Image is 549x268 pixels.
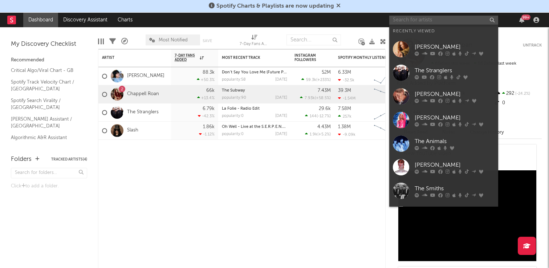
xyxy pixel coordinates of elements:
svg: Chart title [371,122,403,140]
a: The Stranglers [127,109,159,115]
div: [DATE] [275,114,287,118]
a: Critical Algo/Viral Chart - GB [11,66,80,74]
div: Instagram Followers [294,53,320,62]
button: Untrack [523,42,542,49]
a: Algorithmic A&R Assistant ([GEOGRAPHIC_DATA]) [11,134,80,149]
div: The Subway [222,89,287,93]
div: 4.43M [317,125,331,129]
div: popularity: 90 [222,96,246,100]
div: Filters [109,31,116,52]
span: Spotify Charts & Playlists are now updating [216,3,334,9]
input: Search... [286,34,341,45]
a: Charts [113,13,138,27]
div: The Stranglers [415,66,495,75]
div: 7-Day Fans Added (7-Day Fans Added) [240,31,269,52]
span: -12.7 % [318,114,330,118]
span: Dismiss [336,3,341,9]
div: ( ) [301,77,331,82]
div: ( ) [300,96,331,100]
div: popularity: 58 [222,78,246,82]
div: 7.58M [338,106,351,111]
div: 7-Day Fans Added (7-Day Fans Added) [240,40,269,49]
a: The Subway [222,89,245,93]
div: [PERSON_NAME] [415,90,495,98]
a: The Animals [389,132,498,155]
div: ( ) [305,114,331,118]
a: [PERSON_NAME] [389,85,498,108]
a: Don’t Say You Love Me (Future Pop Remix) [222,70,302,74]
div: Edit Columns [98,31,104,52]
div: popularity: 0 [222,114,244,118]
div: +50.3 % [197,77,215,82]
a: The Smiths [389,179,498,203]
div: Spotify Monthly Listeners [338,56,393,60]
div: [DATE] [275,132,287,136]
a: Discovery Assistant [58,13,113,27]
div: A&R Pipeline [121,31,128,52]
a: [PERSON_NAME] [389,155,498,179]
div: [PERSON_NAME] [415,161,495,169]
div: ( ) [305,132,331,137]
a: Oh Well - Live at the S.E.R.P.E.N.T. Festival [222,125,301,129]
a: [PERSON_NAME] Assistant / [GEOGRAPHIC_DATA] [11,115,80,130]
div: La Folie - Radio Edit [222,107,287,111]
div: [PERSON_NAME] [415,42,495,51]
button: Tracked Artists(4) [51,158,87,161]
div: [PERSON_NAME] [415,113,495,122]
a: [PERSON_NAME] [389,37,498,61]
a: Fleetwood Mac [389,203,498,226]
div: 7.43M [318,88,331,93]
div: 0 [493,98,542,108]
div: Recommended [11,56,87,65]
span: 1.9k [310,133,317,137]
div: 52M [322,70,331,75]
div: popularity: 0 [222,132,244,136]
span: +5.2 % [318,133,330,137]
div: The Animals [415,137,495,146]
div: 6.79k [203,106,215,111]
div: Artist [102,56,156,60]
button: 99+ [519,17,524,23]
span: +233 % [317,78,330,82]
div: 257k [338,114,351,119]
span: Most Notified [159,38,188,42]
a: Dashboard [23,13,58,27]
div: -9.09k [338,132,355,137]
svg: Chart title [371,85,403,103]
div: The Smiths [415,184,495,193]
div: 66k [206,88,215,93]
div: -1.12 % [199,132,215,137]
div: -1.54M [338,96,355,101]
svg: Chart title [371,67,403,85]
span: +58.5 % [316,96,330,100]
svg: Chart title [371,103,403,122]
div: Recently Viewed [393,27,495,36]
div: 6.33M [338,70,351,75]
a: Spotify Search Virality / [GEOGRAPHIC_DATA] [11,97,80,111]
div: 88.3k [203,70,215,75]
input: Search for folders... [11,168,87,178]
div: Don’t Say You Love Me (Future Pop Remix) [222,70,287,74]
div: 1.86k [203,125,215,129]
div: +13.4 % [197,96,215,100]
div: [DATE] [275,78,287,82]
div: 292 [493,89,542,98]
a: Spotify Track Velocity Chart / [GEOGRAPHIC_DATA] [11,78,80,93]
span: 144 [310,114,317,118]
div: My Discovery Checklist [11,40,87,49]
span: -24.2 % [514,92,530,96]
div: Oh Well - Live at the S.E.R.P.E.N.T. Festival [222,125,287,129]
div: -42.3 % [198,114,215,118]
span: 7.93k [305,96,315,100]
div: Click to add a folder. [11,182,87,191]
div: -32.5k [338,78,354,82]
div: Most Recent Track [222,56,276,60]
a: The Stranglers [389,61,498,85]
button: Save [203,39,212,43]
a: Chappell Roan [127,91,159,97]
div: 29.6k [319,106,331,111]
div: [DATE] [275,96,287,100]
div: 99 + [521,15,530,20]
span: 7-Day Fans Added [175,53,198,62]
a: [PERSON_NAME] [389,108,498,132]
